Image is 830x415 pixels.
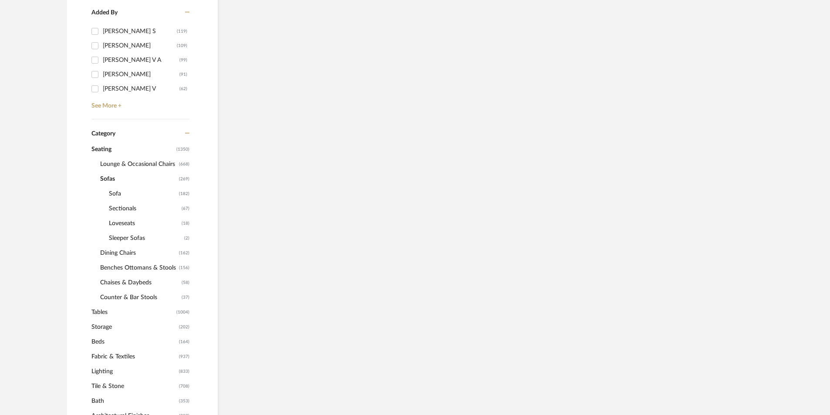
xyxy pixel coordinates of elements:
span: Sofas [100,172,177,186]
span: (164) [179,335,189,349]
span: Storage [91,320,177,334]
span: (937) [179,350,189,364]
span: Added By [91,10,118,16]
div: [PERSON_NAME] S [103,24,177,38]
span: (353) [179,394,189,408]
span: (162) [179,246,189,260]
span: Chaises & Daybeds [100,275,179,290]
span: (833) [179,364,189,378]
span: Lounge & Occasional Chairs [100,157,177,172]
span: (2) [184,231,189,245]
span: (18) [182,216,189,230]
span: (1350) [176,142,189,156]
span: (58) [182,276,189,290]
span: Seating [91,142,174,157]
a: See More + [89,96,189,110]
div: (119) [177,24,187,38]
span: (156) [179,261,189,275]
span: Sectionals [109,201,179,216]
span: Counter & Bar Stools [100,290,179,305]
div: [PERSON_NAME] V [103,82,179,96]
span: Fabric & Textiles [91,349,177,364]
span: Sofa [109,186,177,201]
div: [PERSON_NAME] V A [103,53,179,67]
span: Lighting [91,364,177,379]
div: (99) [179,53,187,67]
span: (668) [179,157,189,171]
span: Benches Ottomans & Stools [100,260,177,275]
span: Tables [91,305,174,320]
span: Category [91,130,115,138]
span: (1004) [176,305,189,319]
span: Tile & Stone [91,379,177,394]
div: (109) [177,39,187,53]
span: Loveseats [109,216,179,231]
div: [PERSON_NAME] [103,67,179,81]
div: [PERSON_NAME] [103,39,177,53]
div: (91) [179,67,187,81]
div: (62) [179,82,187,96]
span: (269) [179,172,189,186]
span: Bath [91,394,177,408]
span: (708) [179,379,189,393]
span: (202) [179,320,189,334]
span: (182) [179,187,189,201]
span: Beds [91,334,177,349]
span: Dining Chairs [100,246,177,260]
span: (67) [182,202,189,216]
span: Sleeper Sofas [109,231,182,246]
span: (37) [182,290,189,304]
